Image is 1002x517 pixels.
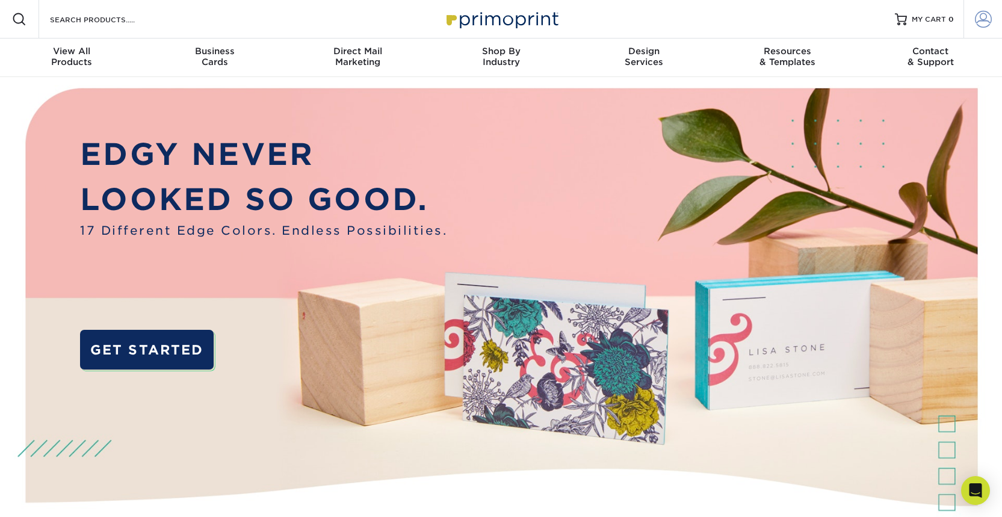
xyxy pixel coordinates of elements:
[948,15,954,23] span: 0
[80,132,447,177] p: EDGY NEVER
[143,46,286,67] div: Cards
[859,46,1002,57] span: Contact
[912,14,946,25] span: MY CART
[572,46,716,57] span: Design
[716,46,859,57] span: Resources
[80,177,447,222] p: LOOKED SO GOOD.
[716,39,859,77] a: Resources& Templates
[286,39,430,77] a: Direct MailMarketing
[80,222,447,240] span: 17 Different Edge Colors. Endless Possibilities.
[572,39,716,77] a: DesignServices
[859,39,1002,77] a: Contact& Support
[441,6,561,32] img: Primoprint
[430,46,573,67] div: Industry
[859,46,1002,67] div: & Support
[286,46,430,67] div: Marketing
[430,46,573,57] span: Shop By
[143,39,286,77] a: BusinessCards
[49,12,166,26] input: SEARCH PRODUCTS.....
[80,330,214,370] a: GET STARTED
[430,39,573,77] a: Shop ByIndustry
[143,46,286,57] span: Business
[3,480,102,513] iframe: Google Customer Reviews
[572,46,716,67] div: Services
[716,46,859,67] div: & Templates
[961,476,990,505] div: Open Intercom Messenger
[286,46,430,57] span: Direct Mail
